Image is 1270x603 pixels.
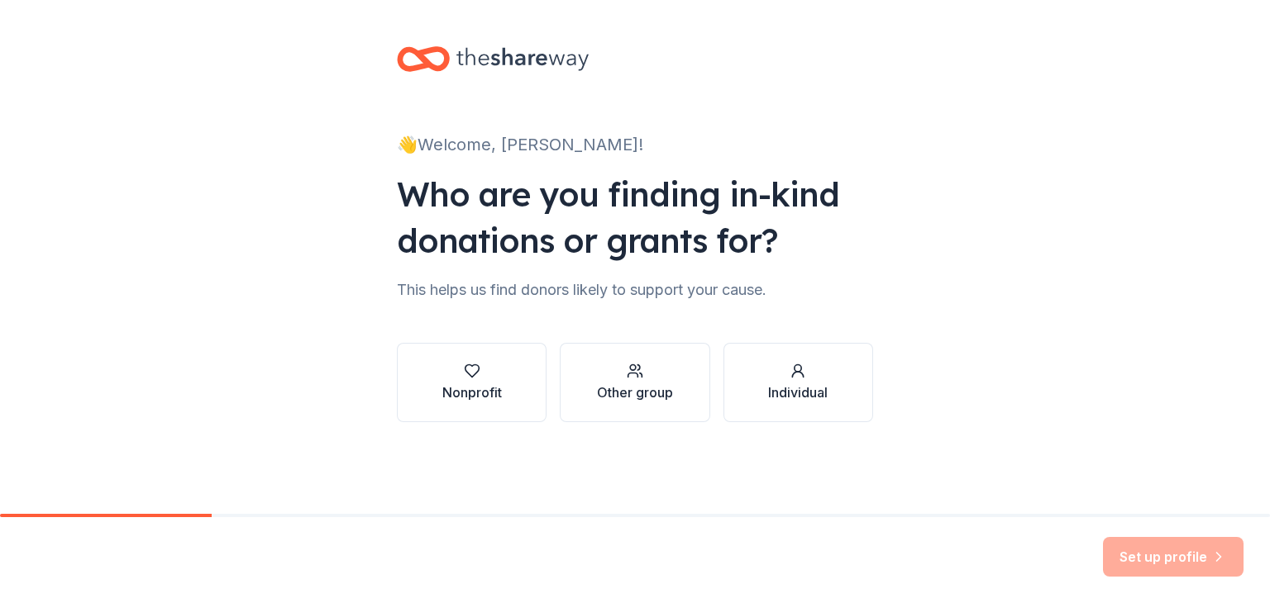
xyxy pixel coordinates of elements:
[397,277,873,303] div: This helps us find donors likely to support your cause.
[560,343,709,422] button: Other group
[397,171,873,264] div: Who are you finding in-kind donations or grants for?
[442,382,502,402] div: Nonprofit
[768,382,828,402] div: Individual
[397,131,873,158] div: 👋 Welcome, [PERSON_NAME]!
[397,343,547,422] button: Nonprofit
[723,343,873,422] button: Individual
[597,382,673,402] div: Other group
